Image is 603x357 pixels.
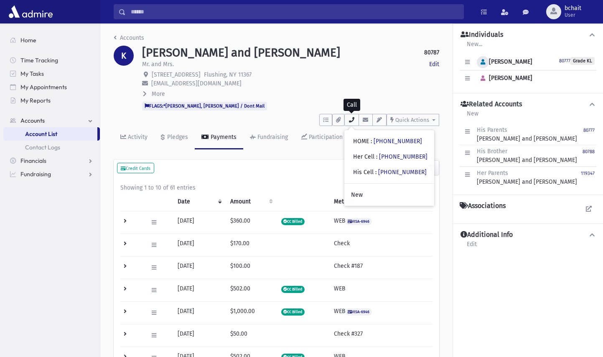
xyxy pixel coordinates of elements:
[225,234,276,257] td: $170.00
[154,126,195,149] a: Pledges
[565,12,581,18] span: User
[460,31,596,39] button: Individuals
[204,71,252,78] span: Flushing, NY 11367
[3,94,100,107] a: My Reports
[243,126,295,149] a: Fundraising
[126,4,463,19] input: Search
[114,34,144,41] a: Accounts
[477,126,577,143] div: [PERSON_NAME] and [PERSON_NAME]
[20,83,67,91] span: My Appointments
[126,134,148,141] div: Activity
[25,144,60,151] span: Contact Logs
[20,117,45,124] span: Accounts
[225,324,276,347] td: $50.00
[3,54,100,67] a: Time Tracking
[225,192,276,211] th: Amount: activate to sort column ascending
[152,71,201,78] span: [STREET_ADDRESS]
[570,57,595,65] span: Grade KL
[142,90,166,98] button: More
[225,211,276,234] td: $360.00
[466,109,479,124] a: New
[3,80,100,94] a: My Appointments
[20,170,51,178] span: Fundraising
[460,231,596,239] button: Additional Info
[165,134,188,141] div: Pledges
[343,99,360,111] div: Call
[353,152,427,161] div: Her Cell
[329,279,433,302] td: WEB
[173,302,225,324] td: [DATE]
[3,141,100,154] a: Contact Logs
[142,60,174,69] p: Mr. and Mrs.
[142,102,267,110] span: FLAGS:*[PERSON_NAME], [PERSON_NAME] / Dont Mail
[329,324,433,347] td: Check #327
[477,148,507,155] span: His Brother
[346,308,372,316] span: VISA-6946
[121,166,150,171] small: Credit Cards
[3,114,100,127] a: Accounts
[256,134,288,141] div: Fundraising
[173,257,225,279] td: [DATE]
[7,3,55,20] img: AdmirePro
[329,192,433,211] th: Method: activate to sort column ascending
[142,46,340,60] h1: [PERSON_NAME] and [PERSON_NAME]
[461,31,503,39] h4: Individuals
[173,279,225,302] td: [DATE]
[329,234,433,257] td: Check
[151,80,242,87] span: [EMAIL_ADDRESS][DOMAIN_NAME]
[3,154,100,167] a: Financials
[429,60,439,69] a: Edit
[466,239,477,254] a: Edit
[114,46,134,66] div: K
[378,169,427,176] a: [PHONE_NUMBER]
[114,33,144,46] nav: breadcrumb
[225,257,276,279] td: $100.00
[387,114,439,126] button: Quick Actions
[209,134,237,141] div: Payments
[281,286,305,293] span: CC Billed
[374,138,422,145] a: [PHONE_NUMBER]
[25,130,57,138] span: Account List
[225,279,276,302] td: $502.00
[195,126,243,149] a: Payments
[20,57,58,64] span: Time Tracking
[583,147,595,164] a: 80788
[477,74,532,82] span: [PERSON_NAME]
[581,171,595,176] small: 119347
[565,5,581,12] span: bchait
[376,153,377,160] span: :
[353,168,427,177] div: His Cell
[20,157,46,164] span: Financials
[477,170,508,177] span: Her Parents
[3,167,100,181] a: Fundraising
[329,211,433,234] td: WEB
[477,126,507,134] span: His Parents
[460,202,506,210] h4: Associations
[114,126,154,149] a: Activity
[477,58,532,65] span: [PERSON_NAME]
[329,257,433,279] td: Check #187
[477,169,577,186] div: [PERSON_NAME] and [PERSON_NAME]
[371,138,372,145] span: :
[559,58,570,64] small: 80777
[477,147,577,164] div: [PERSON_NAME] and [PERSON_NAME]
[225,302,276,324] td: $1,000.00
[281,308,305,316] span: CC Billed
[353,137,422,146] div: HOME
[329,302,433,324] td: WEB
[375,169,377,176] span: :
[461,231,513,239] h4: Additional Info
[346,218,372,225] span: VISA-6946
[460,100,596,109] button: Related Accounts
[173,211,225,234] td: [DATE]
[3,33,100,47] a: Home
[20,97,51,104] span: My Reports
[559,57,570,64] a: 80777
[173,324,225,347] td: [DATE]
[120,183,433,192] div: Showing 1 to 10 of 61 entries
[424,48,439,57] strong: 80787
[173,192,225,211] th: Date: activate to sort column ascending
[20,36,36,44] span: Home
[20,70,44,77] span: My Tasks
[466,39,483,54] a: New...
